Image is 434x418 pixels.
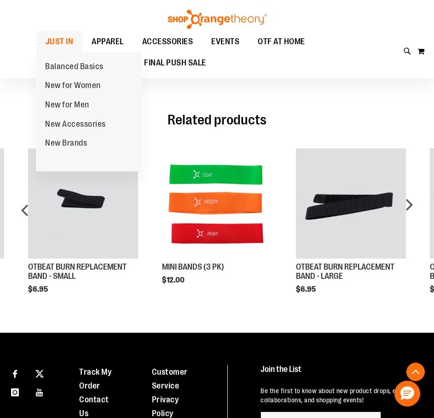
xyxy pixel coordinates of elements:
[82,31,133,53] a: APPAREL
[36,134,96,153] a: New Brands
[167,10,268,29] img: Shop Orangetheory
[36,53,142,172] ul: JUST IN
[36,95,98,115] a: New for Men
[211,31,239,52] span: EVENTS
[152,395,179,418] a: Privacy Policy
[296,148,406,260] a: Product Page Link
[260,365,427,382] h4: Join the List
[162,276,186,284] span: $12.00
[28,148,138,259] img: OTBEAT BURN REPLACEMENT BAND - SMALL
[260,386,427,405] p: Be the first to know about new product drops, exclusive collaborations, and shopping events!
[79,395,109,418] a: Contact Us
[162,148,272,259] img: MINI BANDS (3 PK)
[7,383,23,400] a: Visit our Instagram page
[32,365,48,381] a: Visit our X page
[45,81,101,92] span: New for Women
[16,135,35,294] div: prev
[36,115,115,134] a: New Accessories
[394,381,420,406] button: Hello, have a question? Let’s chat.
[28,285,49,294] span: $6.95
[296,262,394,281] a: OTBEAT BURN REPLACEMENT BAND - LARGE
[36,76,110,95] a: New for Women
[35,370,44,378] img: Twitter
[45,119,106,131] span: New Accessories
[168,112,266,128] span: Related products
[28,148,138,260] a: Product Page Link
[144,53,206,73] span: FINAL PUSH SALE
[152,367,188,390] a: Customer Service
[7,365,23,381] a: Visit our Facebook page
[296,148,406,259] img: OTBEAT BURN REPLACEMENT BAND - LARGE
[399,135,418,294] div: next
[45,62,104,73] span: Balanced Basics
[46,31,74,52] span: JUST IN
[406,363,425,381] button: Back To Top
[296,285,317,294] span: $6.95
[135,53,215,74] a: FINAL PUSH SALE
[28,262,127,281] a: OTBEAT BURN REPLACEMENT BAND - SMALL
[45,100,89,112] span: New for Men
[36,57,113,77] a: Balanced Basics
[258,31,305,52] span: OTF AT HOME
[133,31,203,53] a: ACCESSORIES
[162,262,224,271] a: MINI BANDS (3 PK)
[79,367,111,390] a: Track My Order
[45,138,87,150] span: New Brands
[36,31,83,53] a: JUST IN
[142,31,193,52] span: ACCESSORIES
[92,31,124,52] span: APPAREL
[162,148,272,260] a: Product Page Link
[249,31,314,52] a: OTF AT HOME
[202,31,249,53] a: EVENTS
[32,383,48,400] a: Visit our Youtube page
